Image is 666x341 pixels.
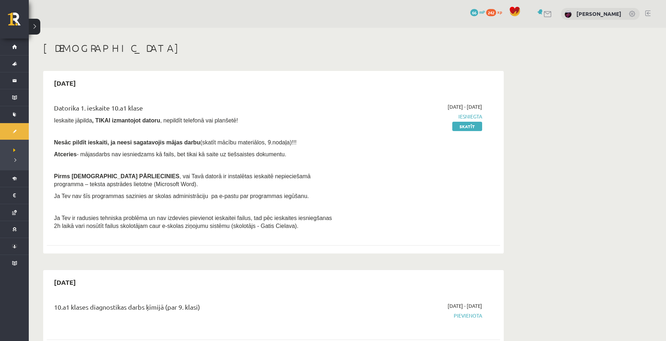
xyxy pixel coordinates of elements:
[470,9,478,16] span: 66
[54,302,336,315] div: 10.a1 klases diagnostikas darbs ķīmijā (par 9. klasi)
[448,302,482,310] span: [DATE] - [DATE]
[54,139,200,145] span: Nesāc pildīt ieskaiti, ja neesi sagatavojis mājas darbu
[486,9,506,15] a: 242 xp
[576,10,621,17] a: [PERSON_NAME]
[54,151,286,157] span: - mājasdarbs nav iesniedzams kā fails, bet tikai kā saite uz tiešsaistes dokumentu.
[346,113,482,120] span: Iesniegta
[47,274,83,291] h2: [DATE]
[479,9,485,15] span: mP
[54,173,180,179] span: Pirms [DEMOGRAPHIC_DATA] PĀRLIECINIES
[470,9,485,15] a: 66 mP
[486,9,496,16] span: 242
[54,151,77,157] b: Atceries
[43,42,504,54] h1: [DEMOGRAPHIC_DATA]
[497,9,502,15] span: xp
[47,75,83,91] h2: [DATE]
[452,122,482,131] a: Skatīt
[54,215,332,229] span: Ja Tev ir radusies tehniska problēma un nav izdevies pievienot ieskaitei failus, tad pēc ieskaite...
[92,117,160,124] b: , TIKAI izmantojot datoru
[448,103,482,111] span: [DATE] - [DATE]
[54,173,311,187] span: , vai Tavā datorā ir instalētas ieskaitē nepieciešamā programma – teksta apstrādes lietotne (Micr...
[8,13,29,31] a: Rīgas 1. Tālmācības vidusskola
[54,193,309,199] span: Ja Tev nav šīs programmas sazinies ar skolas administrāciju pa e-pastu par programmas iegūšanu.
[565,11,572,18] img: Aivars Brālis
[200,139,296,145] span: (skatīt mācību materiālos, 9.nodaļa)!!!
[346,312,482,319] span: Pievienota
[54,103,336,116] div: Datorika 1. ieskaite 10.a1 klase
[54,117,238,124] span: Ieskaite jāpilda , nepildīt telefonā vai planšetē!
